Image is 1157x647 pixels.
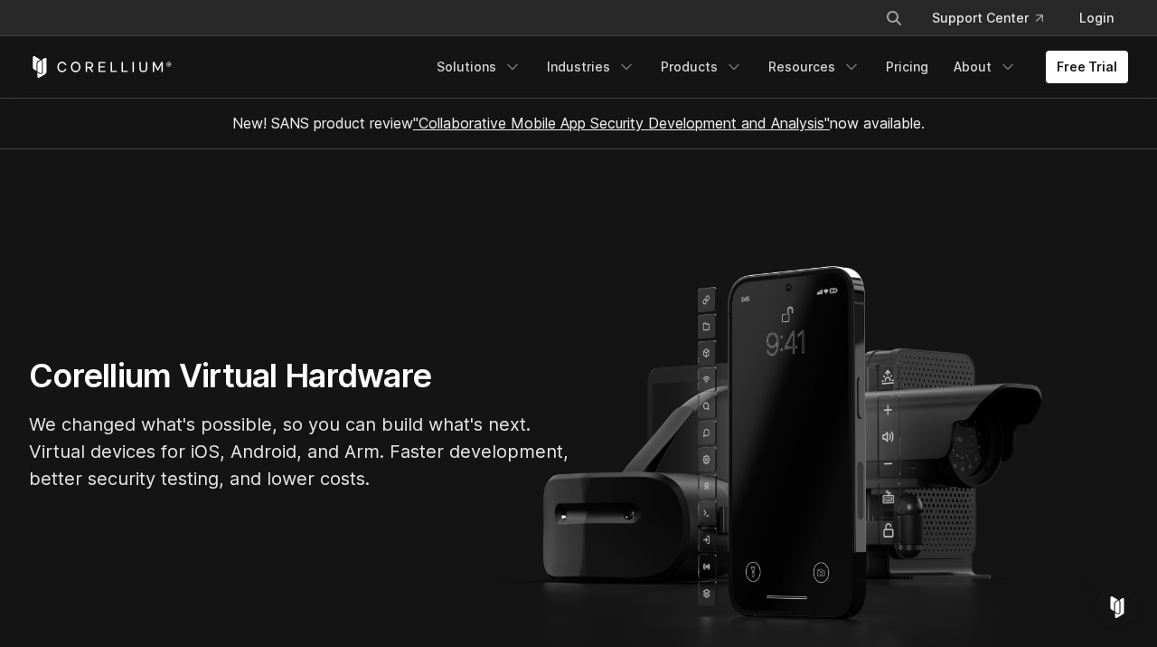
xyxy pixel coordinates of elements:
a: Industries [536,51,646,83]
button: Search [878,2,910,34]
a: Resources [757,51,871,83]
a: "Collaborative Mobile App Security Development and Analysis" [413,114,830,132]
a: Login [1065,2,1128,34]
a: Pricing [875,51,939,83]
span: New! SANS product review now available. [232,114,925,132]
a: Solutions [426,51,532,83]
a: Products [650,51,754,83]
a: Free Trial [1046,51,1128,83]
div: Navigation Menu [863,2,1128,34]
a: Corellium Home [29,56,173,78]
a: About [943,51,1028,83]
p: We changed what's possible, so you can build what's next. Virtual devices for iOS, Android, and A... [29,411,571,492]
div: Open Intercom Messenger [1096,585,1139,629]
a: Support Center [917,2,1058,34]
div: Navigation Menu [426,51,1128,83]
h1: Corellium Virtual Hardware [29,356,571,396]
